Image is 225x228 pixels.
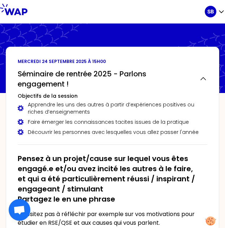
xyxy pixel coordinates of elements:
[18,153,207,204] h2: Pensez à un projet/cause sur lequel vous êtes engagé.e et/ou avez incité les autres à le faire, e...
[18,101,207,115] div: Apprendre les uns des autres à partir d’expériences positives ou riches d’enseignements
[18,69,193,89] h2: Séminaire de rentrée 2025 - Parlons engagement !
[9,199,30,221] div: Ouvrir le chat
[205,6,225,17] button: SB
[18,69,207,89] button: Séminaire de rentrée 2025 - Parlons engagement !
[18,59,207,64] p: mercredi 24 septembre 2025 à 15h00
[18,92,207,100] h3: Objectifs de la session
[207,8,214,15] p: SB
[18,128,207,136] div: Découvrir les personnes avec lesquelles vous allez passer l'année
[18,118,207,126] div: Faire émerger les connaissances tacites issues de la pratique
